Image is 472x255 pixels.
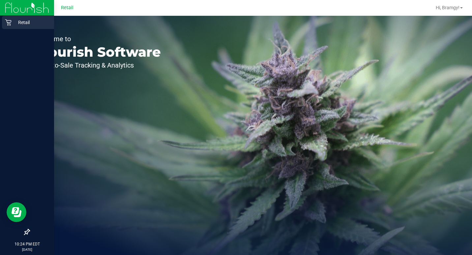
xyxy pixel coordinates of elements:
p: [DATE] [3,247,51,252]
p: Flourish Software [36,45,161,59]
span: Hi, Bramgy! [436,5,459,10]
iframe: Resource center [7,202,26,222]
inline-svg: Retail [5,19,12,26]
p: Welcome to [36,36,161,42]
p: 10:24 PM EDT [3,241,51,247]
p: Retail [12,18,51,26]
span: Retail [61,5,74,11]
p: Seed-to-Sale Tracking & Analytics [36,62,161,69]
